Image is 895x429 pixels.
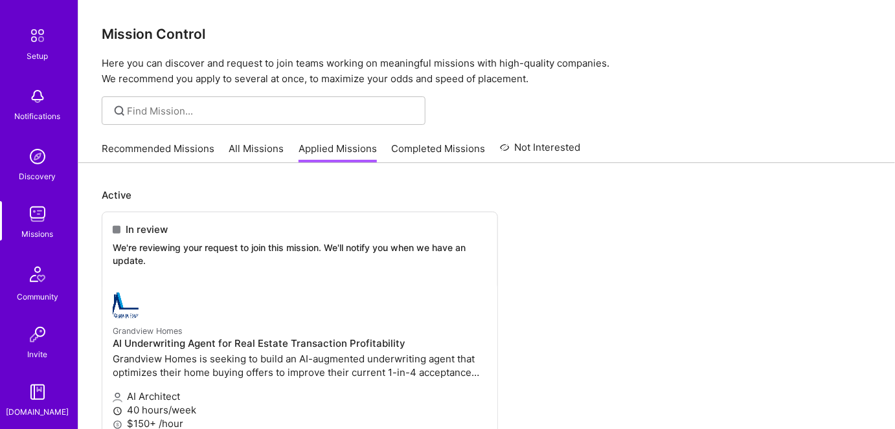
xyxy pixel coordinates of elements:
a: Recommended Missions [102,142,214,163]
a: Completed Missions [392,142,486,163]
p: AI Architect [113,390,487,403]
p: We're reviewing your request to join this mission. We'll notify you when we have an update. [113,241,487,267]
img: bell [25,83,51,109]
img: guide book [25,379,51,405]
div: Missions [22,227,54,241]
div: Invite [28,347,48,361]
div: [DOMAIN_NAME] [6,405,69,419]
input: Find Mission... [128,104,416,118]
a: Applied Missions [299,142,377,163]
div: Discovery [19,170,56,183]
img: discovery [25,144,51,170]
img: Community [22,259,53,290]
h4: AI Underwriting Agent for Real Estate Transaction Profitability [113,338,487,349]
i: icon SearchGrey [112,104,127,118]
img: Invite [25,322,51,347]
div: Community [17,290,58,303]
img: setup [24,22,51,49]
p: Active [102,188,872,202]
i: icon Applicant [113,393,122,402]
img: teamwork [25,201,51,227]
p: 40 hours/week [113,403,487,417]
a: Not Interested [500,140,581,163]
i: icon Clock [113,406,122,416]
img: Grandview Homes company logo [113,292,139,318]
h3: Mission Control [102,26,872,42]
small: Grandview Homes [113,326,183,336]
span: In review [126,223,168,236]
div: Setup [27,49,49,63]
a: All Missions [229,142,284,163]
p: Grandview Homes is seeking to build an AI-augmented underwriting agent that optimizes their home ... [113,352,487,379]
p: Here you can discover and request to join teams working on meaningful missions with high-quality ... [102,56,872,87]
div: Notifications [15,109,61,123]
